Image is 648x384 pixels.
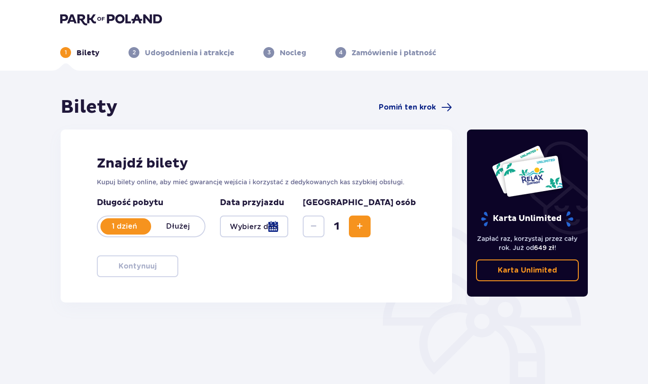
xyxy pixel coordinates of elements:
[476,234,579,252] p: Zapłać raz, korzystaj przez cały rok. Już od !
[133,48,136,57] p: 2
[267,48,271,57] p: 3
[280,48,306,58] p: Nocleg
[379,102,452,113] a: Pomiń ten krok
[349,216,371,237] button: Increase
[151,221,205,231] p: Dłużej
[220,197,284,208] p: Data przyjazdu
[379,102,436,112] span: Pomiń ten krok
[480,211,574,227] p: Karta Unlimited
[65,48,67,57] p: 1
[98,221,151,231] p: 1 dzień
[76,48,100,58] p: Bilety
[303,216,324,237] button: Decrease
[326,220,347,233] span: 1
[534,244,554,251] span: 649 zł
[303,197,416,208] p: [GEOGRAPHIC_DATA] osób
[60,13,162,25] img: Park of Poland logo
[61,96,118,119] h1: Bilety
[97,255,178,277] button: Kontynuuj
[145,48,234,58] p: Udogodnienia i atrakcje
[97,178,416,187] p: Kupuj bilety online, aby mieć gwarancję wejścia i korzystać z dedykowanych kas szybkiej obsługi.
[476,259,579,281] a: Karta Unlimited
[97,155,416,172] h2: Znajdź bilety
[339,48,343,57] p: 4
[97,197,205,208] p: Długość pobytu
[352,48,436,58] p: Zamówienie i płatność
[498,265,557,275] p: Karta Unlimited
[119,261,157,271] p: Kontynuuj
